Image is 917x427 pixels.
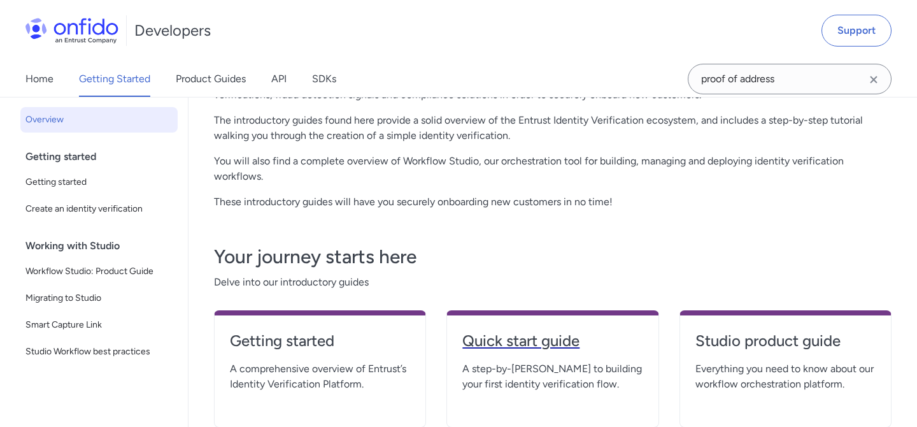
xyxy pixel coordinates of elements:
a: Migrating to Studio [20,286,178,311]
input: Onfido search input field [688,64,892,94]
span: Delve into our introductory guides [214,275,892,290]
a: Quick start guide [462,331,643,361]
a: API [271,61,287,97]
span: Everything you need to know about our workflow orchestration platform. [695,361,876,392]
h3: Your journey starts here [214,244,892,270]
img: Onfido Logo [25,18,118,43]
svg: Clear search field button [866,72,881,87]
h4: Getting started [230,331,410,351]
span: Workflow Studio: Product Guide [25,264,173,279]
p: You will also find a complete overview of Workflow Studio, our orchestration tool for building, m... [214,154,892,184]
a: Getting started [20,170,178,195]
a: Smart Capture Link [20,312,178,338]
span: A step-by-[PERSON_NAME] to building your first identity verification flow. [462,361,643,392]
a: Overview [20,107,178,133]
span: Overview [25,112,173,127]
h4: Studio product guide [695,331,876,351]
a: Product Guides [176,61,246,97]
p: These introductory guides will have you securely onboarding new customers in no time! [214,194,892,210]
a: Getting started [230,331,410,361]
h1: Developers [134,20,211,41]
a: Workflow Studio: Product Guide [20,259,178,284]
a: Studio product guide [695,331,876,361]
div: Getting started [25,144,183,170]
span: Getting started [25,175,173,190]
p: The introductory guides found here provide a solid overview of the Entrust Identity Verification ... [214,113,892,143]
a: Home [25,61,53,97]
span: A comprehensive overview of Entrust’s Identity Verification Platform. [230,361,410,392]
a: Support [821,15,892,47]
a: Create an identity verification [20,196,178,222]
a: Studio Workflow best practices [20,339,178,365]
div: Working with Studio [25,233,183,259]
a: SDKs [312,61,336,97]
h4: Quick start guide [462,331,643,351]
span: Smart Capture Link [25,317,173,333]
a: Getting Started [79,61,150,97]
span: Create an identity verification [25,201,173,217]
span: Migrating to Studio [25,291,173,306]
span: Studio Workflow best practices [25,344,173,359]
